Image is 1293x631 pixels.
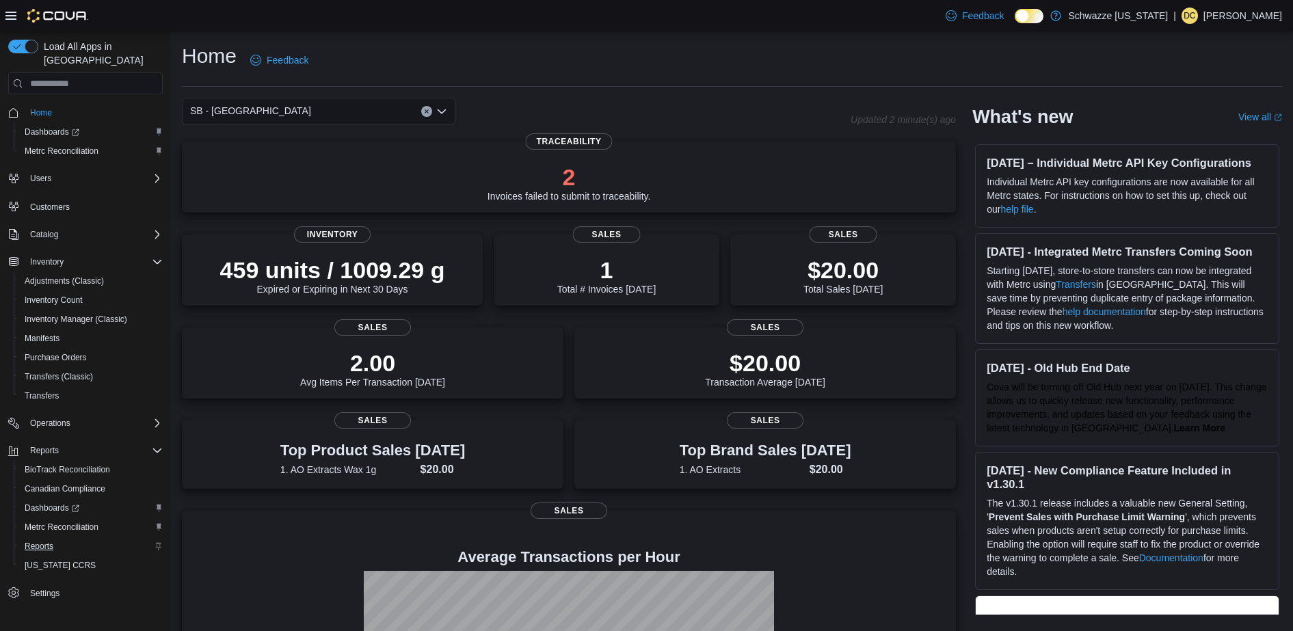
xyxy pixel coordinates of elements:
[19,481,111,497] a: Canadian Compliance
[14,271,168,291] button: Adjustments (Classic)
[19,461,163,478] span: BioTrack Reconciliation
[1056,279,1096,290] a: Transfers
[705,349,825,388] div: Transaction Average [DATE]
[14,479,168,498] button: Canadian Compliance
[3,196,168,216] button: Customers
[19,124,85,140] a: Dashboards
[19,538,59,554] a: Reports
[3,583,168,603] button: Settings
[19,461,116,478] a: BioTrack Reconciliation
[557,256,656,295] div: Total # Invoices [DATE]
[1015,23,1015,24] span: Dark Mode
[803,256,883,284] p: $20.00
[30,588,59,599] span: Settings
[3,225,168,244] button: Catalog
[962,9,1004,23] span: Feedback
[14,556,168,575] button: [US_STATE] CCRS
[810,461,851,478] dd: $20.00
[1203,8,1282,24] p: [PERSON_NAME]
[30,173,51,184] span: Users
[190,103,311,119] span: SB - [GEOGRAPHIC_DATA]
[1139,552,1203,563] a: Documentation
[25,333,59,344] span: Manifests
[19,557,101,574] a: [US_STATE] CCRS
[803,256,883,295] div: Total Sales [DATE]
[19,273,163,289] span: Adjustments (Classic)
[19,292,88,308] a: Inventory Count
[19,349,163,366] span: Purchase Orders
[987,264,1268,332] p: Starting [DATE], store-to-store transfers can now be integrated with Metrc using in [GEOGRAPHIC_D...
[19,388,163,404] span: Transfers
[25,199,75,215] a: Customers
[3,103,168,122] button: Home
[421,461,466,478] dd: $20.00
[30,418,70,429] span: Operations
[987,245,1268,258] h3: [DATE] - Integrated Metrc Transfers Coming Soon
[680,442,851,459] h3: Top Brand Sales [DATE]
[727,412,803,429] span: Sales
[19,538,163,554] span: Reports
[19,292,163,308] span: Inventory Count
[488,163,651,202] div: Invoices failed to submit to traceability.
[19,349,92,366] a: Purchase Orders
[19,311,133,327] a: Inventory Manager (Classic)
[14,460,168,479] button: BioTrack Reconciliation
[19,124,163,140] span: Dashboards
[25,415,76,431] button: Operations
[30,202,70,213] span: Customers
[25,226,64,243] button: Catalog
[14,142,168,161] button: Metrc Reconciliation
[25,415,163,431] span: Operations
[19,330,163,347] span: Manifests
[25,254,163,270] span: Inventory
[14,537,168,556] button: Reports
[30,229,58,240] span: Catalog
[193,549,945,565] h4: Average Transactions per Hour
[488,163,651,191] p: 2
[972,106,1073,128] h2: What's new
[25,104,163,121] span: Home
[25,502,79,513] span: Dashboards
[19,500,85,516] a: Dashboards
[25,295,83,306] span: Inventory Count
[25,390,59,401] span: Transfers
[19,557,163,574] span: Washington CCRS
[1274,113,1282,122] svg: External link
[19,143,104,159] a: Metrc Reconciliation
[334,319,411,336] span: Sales
[25,126,79,137] span: Dashboards
[1184,8,1195,24] span: Dc
[987,464,1268,491] h3: [DATE] - New Compliance Feature Included in v1.30.1
[14,122,168,142] a: Dashboards
[25,170,163,187] span: Users
[14,386,168,405] button: Transfers
[25,105,57,121] a: Home
[19,330,65,347] a: Manifests
[294,226,371,243] span: Inventory
[300,349,445,388] div: Avg Items Per Transaction [DATE]
[25,442,163,459] span: Reports
[25,198,163,215] span: Customers
[19,481,163,497] span: Canadian Compliance
[25,464,110,475] span: BioTrack Reconciliation
[1068,8,1168,24] p: Schwazze [US_STATE]
[810,226,877,243] span: Sales
[25,254,69,270] button: Inventory
[25,314,127,325] span: Inventory Manager (Classic)
[3,169,168,188] button: Users
[19,500,163,516] span: Dashboards
[19,368,163,385] span: Transfers (Classic)
[1063,306,1146,317] a: help documentation
[989,511,1185,522] strong: Prevent Sales with Purchase Limit Warning
[680,463,804,476] dt: 1. AO Extracts
[727,319,803,336] span: Sales
[267,53,308,67] span: Feedback
[14,518,168,537] button: Metrc Reconciliation
[851,114,956,125] p: Updated 2 minute(s) ago
[25,560,96,571] span: [US_STATE] CCRS
[25,541,53,552] span: Reports
[436,106,447,117] button: Open list of options
[14,348,168,367] button: Purchase Orders
[245,46,314,74] a: Feedback
[19,519,163,535] span: Metrc Reconciliation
